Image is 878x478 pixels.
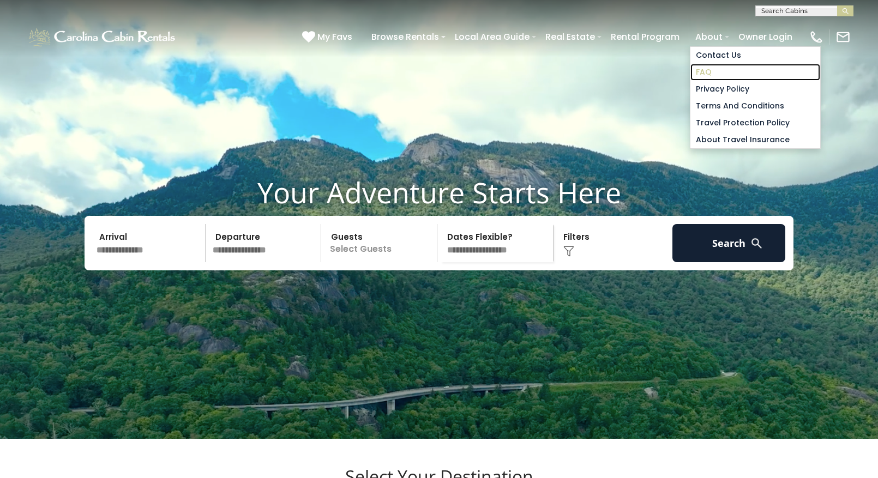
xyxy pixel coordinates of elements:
a: Real Estate [540,27,600,46]
a: FAQ [690,64,820,81]
a: About [690,27,728,46]
a: Terms and Conditions [690,98,820,114]
img: search-regular-white.png [750,237,763,250]
img: White-1-1-2.png [27,26,178,48]
h1: Your Adventure Starts Here [8,176,870,209]
a: Travel Protection Policy [690,114,820,131]
button: Search [672,224,785,262]
img: phone-regular-white.png [809,29,824,45]
a: My Favs [302,30,355,44]
span: My Favs [317,30,352,44]
img: mail-regular-white.png [835,29,851,45]
img: filter--v1.png [563,246,574,257]
a: About Travel Insurance [690,131,820,148]
a: Contact Us [690,47,820,64]
a: Rental Program [605,27,685,46]
a: Local Area Guide [449,27,535,46]
a: Owner Login [733,27,798,46]
p: Select Guests [324,224,437,262]
a: Privacy Policy [690,81,820,98]
a: Browse Rentals [366,27,444,46]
